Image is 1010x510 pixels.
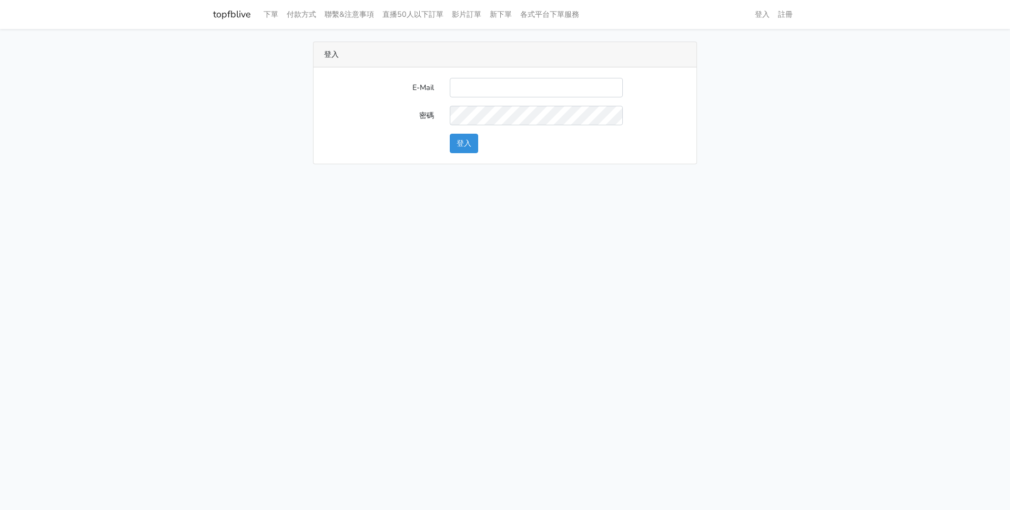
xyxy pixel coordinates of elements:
a: 直播50人以下訂單 [378,4,448,25]
a: 聯繫&注意事項 [320,4,378,25]
a: 付款方式 [282,4,320,25]
a: 各式平台下單服務 [516,4,583,25]
a: 影片訂單 [448,4,486,25]
a: 新下單 [486,4,516,25]
a: topfblive [213,4,251,25]
a: 註冊 [774,4,797,25]
a: 下單 [259,4,282,25]
label: E-Mail [316,78,442,97]
button: 登入 [450,134,478,153]
label: 密碼 [316,106,442,125]
a: 登入 [751,4,774,25]
div: 登入 [314,42,696,67]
